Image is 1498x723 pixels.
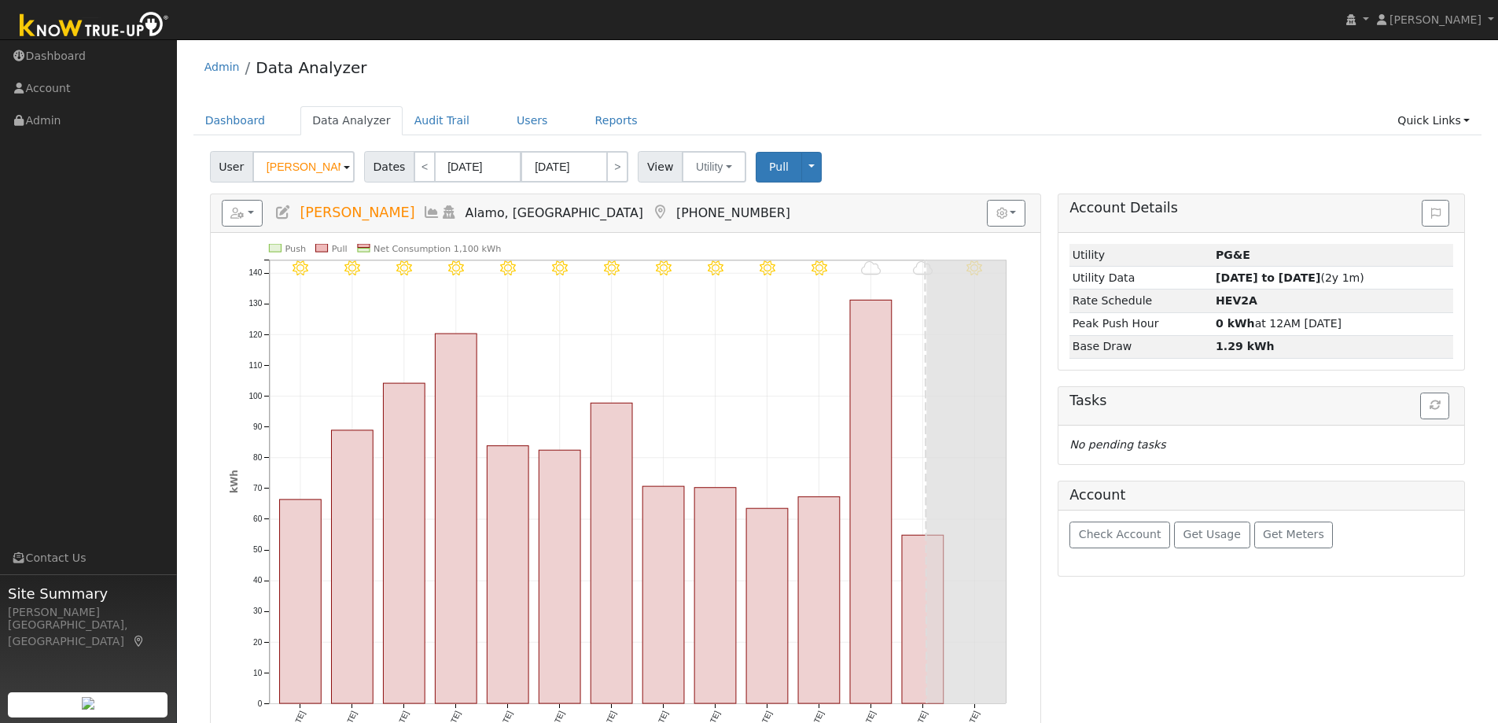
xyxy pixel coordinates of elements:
button: Get Meters [1254,522,1334,548]
text: 10 [253,669,263,677]
rect: onclick="" [591,404,632,704]
td: Peak Push Hour [1069,312,1213,335]
i: 8/17 - MostlyCloudy [913,260,933,276]
span: [PERSON_NAME] [1389,13,1481,26]
span: [PERSON_NAME] [300,205,414,220]
strong: [DATE] to [DATE] [1216,271,1320,284]
i: 8/06 - Clear [344,260,360,276]
button: Refresh [1420,393,1449,419]
span: User [210,151,253,183]
i: 8/13 - Clear [708,260,723,276]
strong: ID: 17144039, authorized: 08/06/25 [1216,249,1250,261]
a: Edit User (34947) [274,205,292,220]
a: Map [651,205,668,220]
a: > [606,151,628,183]
text: 90 [253,422,263,431]
span: Get Usage [1183,528,1241,540]
div: [PERSON_NAME] [8,604,168,621]
td: at 12AM [DATE] [1213,312,1454,335]
a: Login As (last Never) [440,205,458,220]
a: Quick Links [1386,106,1481,135]
i: 8/11 - Clear [604,260,620,276]
a: Dashboard [193,106,278,135]
text: 70 [253,484,263,492]
span: [PHONE_NUMBER] [676,205,790,220]
a: Data Analyzer [256,58,366,77]
div: [GEOGRAPHIC_DATA], [GEOGRAPHIC_DATA] [8,617,168,650]
i: 8/07 - Clear [396,260,412,276]
strong: R [1216,294,1257,307]
rect: onclick="" [902,536,944,704]
rect: onclick="" [487,446,528,704]
a: Data Analyzer [300,106,403,135]
a: < [414,151,436,183]
strong: 1.29 kWh [1216,340,1275,352]
h5: Account [1069,487,1125,503]
td: Rate Schedule [1069,290,1213,312]
rect: onclick="" [435,334,477,703]
text: 0 [257,699,262,708]
a: Multi-Series Graph [423,205,440,220]
rect: onclick="" [383,383,425,703]
i: No pending tasks [1069,438,1165,451]
span: Site Summary [8,583,168,604]
i: 8/09 - Clear [500,260,516,276]
button: Get Usage [1174,522,1250,548]
span: Pull [769,160,789,173]
a: Users [505,106,560,135]
i: 8/05 - Clear [293,260,308,276]
button: Utility [682,151,746,183]
rect: onclick="" [642,486,684,703]
text: Pull [331,244,347,254]
span: Check Account [1079,528,1161,540]
rect: onclick="" [746,508,788,703]
i: 8/10 - Clear [552,260,568,276]
text: 80 [253,453,263,462]
text: 130 [248,300,262,308]
span: Get Meters [1263,528,1324,540]
button: Issue History [1422,200,1449,227]
rect: onclick="" [331,430,373,703]
span: (2y 1m) [1216,271,1364,284]
text: 20 [253,638,263,647]
rect: onclick="" [694,488,736,703]
a: Admin [204,61,240,73]
i: 8/16 - MostlyCloudy [861,260,881,276]
i: 8/15 - Clear [811,260,826,276]
i: 8/08 - Clear [448,260,464,276]
td: Utility [1069,244,1213,267]
text: 100 [248,392,262,400]
span: Dates [364,151,414,183]
span: View [638,151,683,183]
text: 30 [253,607,263,616]
a: Reports [583,106,650,135]
text: kWh [229,470,240,493]
rect: onclick="" [850,301,892,704]
td: Utility Data [1069,267,1213,290]
i: 8/12 - Clear [656,260,672,276]
text: 140 [248,269,262,278]
h5: Account Details [1069,200,1453,216]
text: Push [285,244,306,254]
rect: onclick="" [798,497,840,704]
span: Alamo, [GEOGRAPHIC_DATA] [466,205,643,220]
strong: 0 kWh [1216,317,1255,330]
td: Base Draw [1069,335,1213,358]
a: Audit Trail [403,106,481,135]
button: Pull [756,152,802,183]
a: Map [132,635,146,647]
rect: onclick="" [279,500,321,703]
i: 8/14 - Clear [760,260,775,276]
text: Net Consumption 1,100 kWh [374,244,501,254]
rect: onclick="" [539,450,580,703]
text: 40 [253,577,263,585]
input: Select a User [252,151,355,183]
text: 120 [248,330,262,339]
text: 60 [253,515,263,523]
img: Know True-Up [12,9,177,44]
img: retrieve [82,697,94,710]
text: 110 [248,361,262,370]
h5: Tasks [1069,393,1453,409]
text: 50 [253,546,263,555]
button: Check Account [1069,522,1170,548]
